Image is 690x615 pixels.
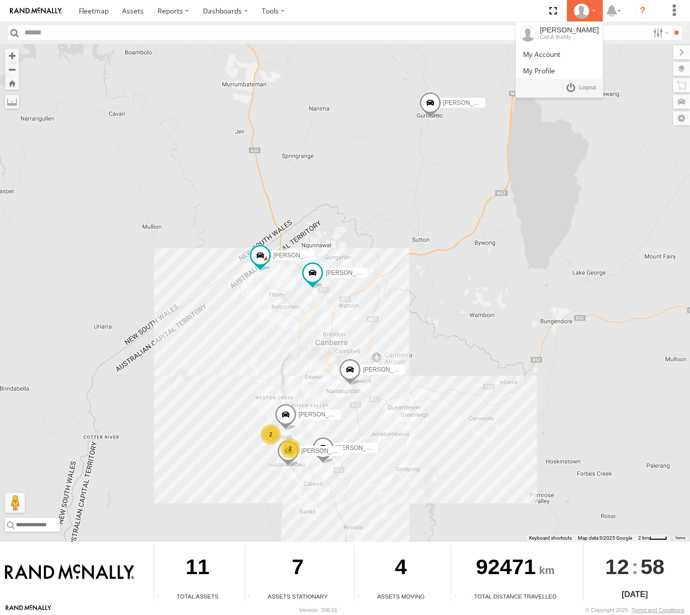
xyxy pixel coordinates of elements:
div: : [583,545,687,588]
div: Total number of assets current in transit. [354,593,369,601]
div: 92471 [451,545,579,592]
span: [PERSON_NAME] [299,411,348,418]
button: Keyboard shortcuts [529,535,572,542]
label: Measure [5,95,19,109]
a: Visit our Website [5,605,51,615]
a: Terms (opens in new tab) [675,536,686,540]
div: Total Distance Travelled [451,592,579,601]
button: Map scale: 2 km per 32 pixels [635,535,670,542]
span: [PERSON_NAME] [336,444,385,451]
span: [PERSON_NAME] [301,447,350,454]
button: Drag Pegman onto the map to open Street View [5,493,25,513]
i: ? [635,3,651,19]
div: [PERSON_NAME] [540,26,599,34]
img: rand-logo.svg [10,7,62,14]
span: [PERSON_NAME] [363,366,412,373]
label: Search Filter Options [649,25,671,40]
div: © Copyright 2025 - [585,607,685,613]
span: 12 [605,545,629,588]
div: Helen Mason [570,3,599,18]
div: Total number of Enabled Assets [154,593,169,601]
span: Map data ©2025 Google [578,535,632,541]
div: 2 [261,424,281,444]
button: Zoom Home [5,76,19,90]
div: Version: 308.01 [300,607,338,613]
span: [PERSON_NAME] [326,269,375,276]
div: [DATE] [583,589,687,601]
div: 7 [245,545,350,592]
div: Total Assets [154,592,241,601]
span: [PERSON_NAME] [443,99,493,106]
div: Assets Stationary [245,592,350,601]
span: 58 [641,545,665,588]
button: Zoom out [5,62,19,76]
div: 4 [354,545,447,592]
img: Rand McNally [5,564,134,581]
label: Map Settings [673,111,690,125]
span: 2 km [638,535,649,541]
div: Total number of assets current stationary. [245,593,260,601]
div: 2 [280,438,300,458]
span: [PERSON_NAME] [273,252,323,259]
div: Call A Buddy [540,34,599,40]
a: Terms and Conditions [632,607,685,613]
div: Assets Moving [354,592,447,601]
button: Zoom in [5,49,19,62]
div: 11 [154,545,241,592]
div: Total distance travelled by all assets within specified date range and applied filters [451,593,466,601]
